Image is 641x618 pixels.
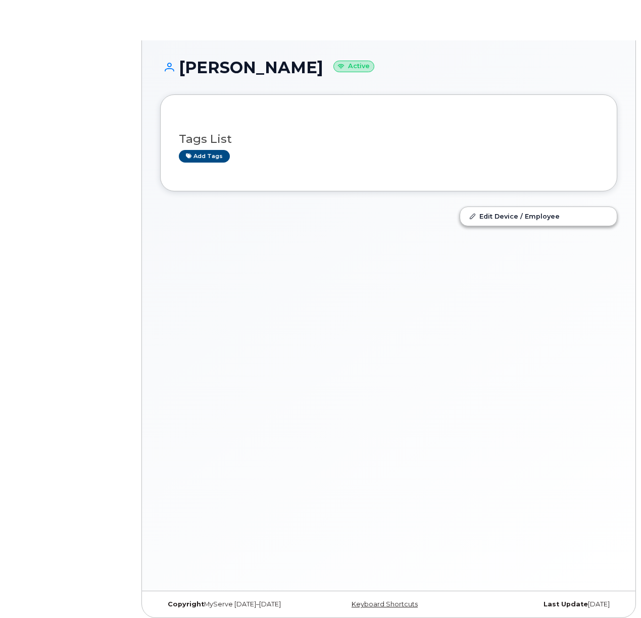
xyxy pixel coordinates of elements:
[179,150,230,163] a: Add tags
[160,59,617,76] h1: [PERSON_NAME]
[460,207,617,225] a: Edit Device / Employee
[352,600,418,608] a: Keyboard Shortcuts
[168,600,204,608] strong: Copyright
[179,133,599,145] h3: Tags List
[333,61,374,72] small: Active
[160,600,313,608] div: MyServe [DATE]–[DATE]
[544,600,588,608] strong: Last Update
[465,600,617,608] div: [DATE]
